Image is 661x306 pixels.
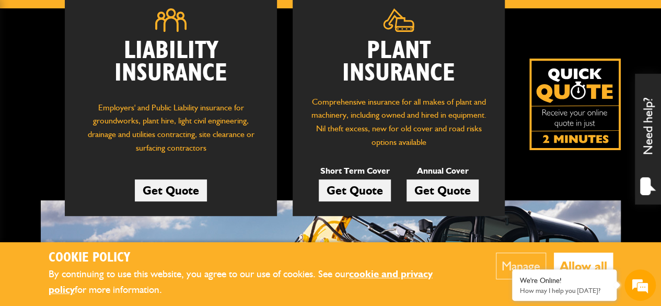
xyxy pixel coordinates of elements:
h2: Liability Insurance [80,40,261,90]
a: Get Quote [135,179,207,201]
button: Allow all [554,253,613,279]
p: How may I help you today? [520,287,609,294]
h2: Cookie Policy [49,250,464,266]
a: Get Quote [319,179,391,201]
a: Get your insurance quote isn just 2-minutes [529,59,621,150]
p: By continuing to use this website, you agree to our use of cookies. See our for more information. [49,266,464,298]
img: Quick Quote [529,59,621,150]
p: Annual Cover [407,164,479,178]
div: Need help? [635,74,661,205]
p: Employers' and Public Liability insurance for groundworks, plant hire, light civil engineering, d... [80,101,261,160]
a: Get Quote [407,179,479,201]
div: We're Online! [520,276,609,285]
h2: Plant Insurance [308,40,489,85]
p: Comprehensive insurance for all makes of plant and machinery, including owned and hired in equipm... [308,95,489,149]
p: Short Term Cover [319,164,391,178]
a: cookie and privacy policy [49,268,433,296]
button: Manage [496,253,546,279]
